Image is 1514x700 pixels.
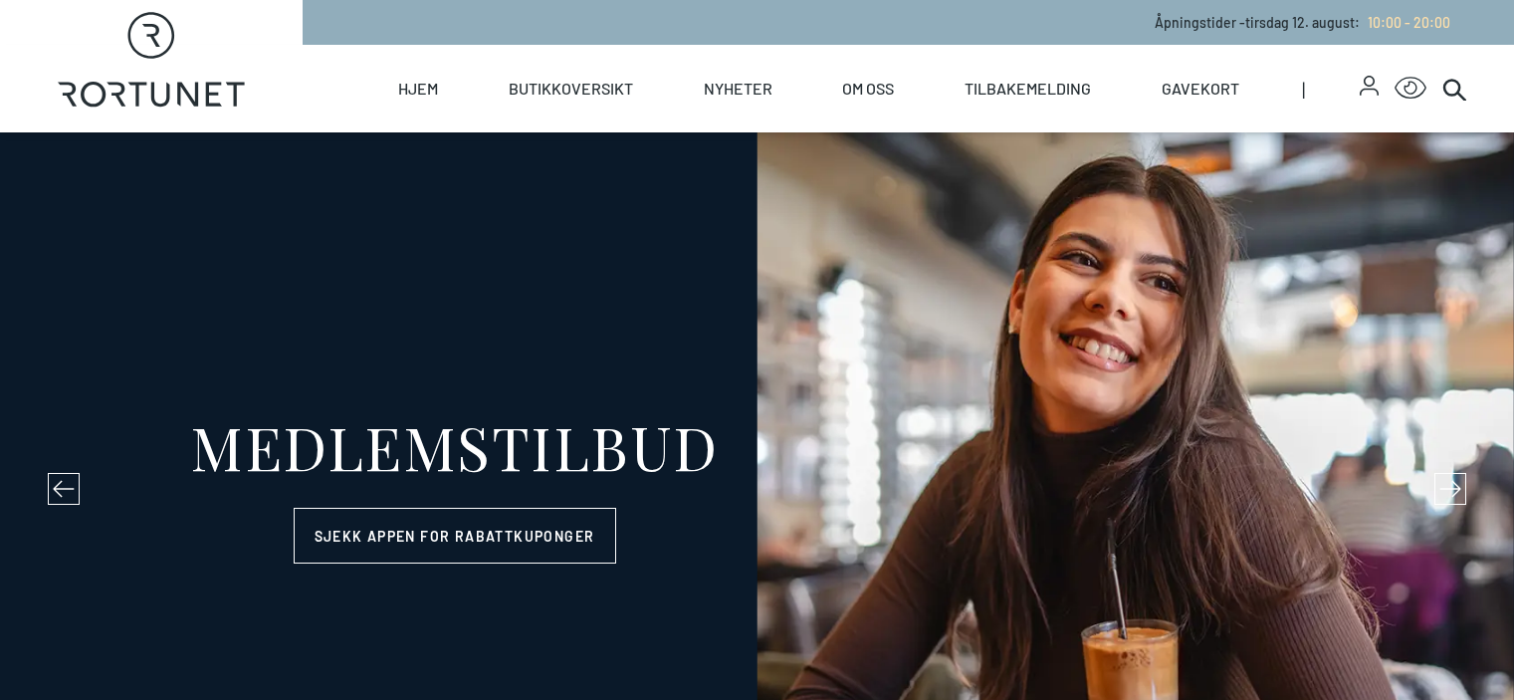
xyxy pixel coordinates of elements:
[190,416,719,476] div: MEDLEMSTILBUD
[1162,45,1239,132] a: Gavekort
[294,508,616,564] a: Sjekk appen for rabattkuponger
[1302,45,1360,132] span: |
[1360,14,1450,31] a: 10:00 - 20:00
[509,45,633,132] a: Butikkoversikt
[965,45,1091,132] a: Tilbakemelding
[398,45,438,132] a: Hjem
[1395,73,1426,105] button: Open Accessibility Menu
[842,45,894,132] a: Om oss
[1155,12,1450,33] p: Åpningstider - tirsdag 12. august :
[1368,14,1450,31] span: 10:00 - 20:00
[704,45,772,132] a: Nyheter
